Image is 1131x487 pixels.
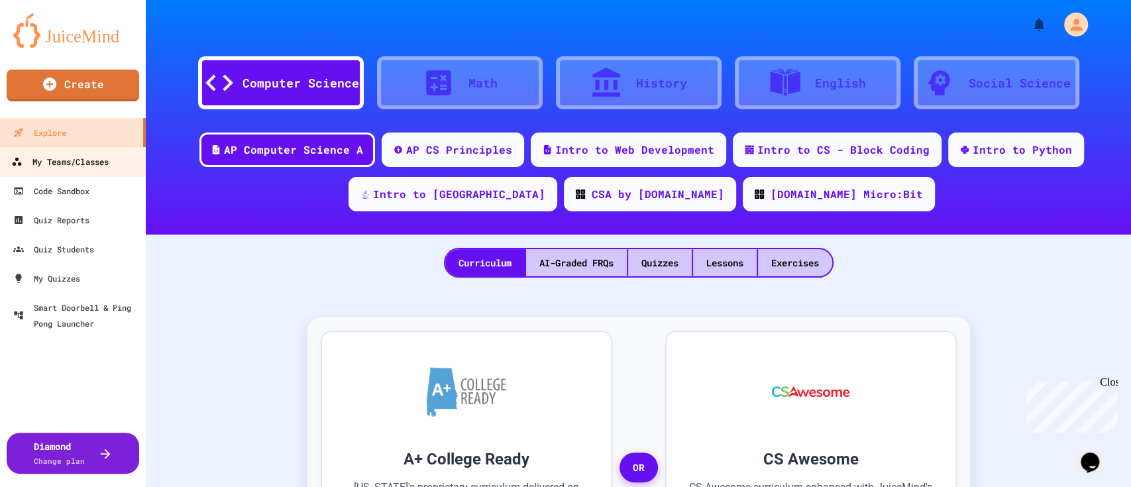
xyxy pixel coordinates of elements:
[342,447,591,471] h3: A+ College Ready
[1075,434,1118,474] iframe: chat widget
[758,249,832,276] div: Exercises
[34,456,85,466] span: Change plan
[693,249,757,276] div: Lessons
[686,447,936,471] h3: CS Awesome
[619,453,658,483] span: OR
[13,125,66,140] div: Explore
[13,270,80,286] div: My Quizzes
[555,142,714,158] div: Intro to Web Development
[757,142,930,158] div: Intro to CS - Block Coding
[576,189,585,199] img: CODE_logo_RGB.png
[7,70,139,101] a: Create
[13,212,89,228] div: Quiz Reports
[224,142,363,158] div: AP Computer Science A
[592,186,724,202] div: CSA by [DOMAIN_NAME]
[13,183,89,199] div: Code Sandbox
[13,13,133,48] img: logo-orange.svg
[969,74,1071,92] div: Social Science
[11,154,109,170] div: My Teams/Classes
[468,74,498,92] div: Math
[427,367,506,417] img: A+ College Ready
[628,249,692,276] div: Quizzes
[13,241,94,257] div: Quiz Students
[636,74,687,92] div: History
[526,249,627,276] div: AI-Graded FRQs
[34,439,85,467] div: Diamond
[1006,13,1050,36] div: My Notifications
[973,142,1072,158] div: Intro to Python
[5,5,91,84] div: Chat with us now!Close
[13,299,140,331] div: Smart Doorbell & Ping Pong Launcher
[755,189,764,199] img: CODE_logo_RGB.png
[406,142,512,158] div: AP CS Principles
[1050,9,1091,40] div: My Account
[815,74,866,92] div: English
[759,352,863,431] img: CS Awesome
[771,186,923,202] div: [DOMAIN_NAME] Micro:Bit
[445,249,525,276] div: Curriculum
[1021,376,1118,433] iframe: chat widget
[242,74,359,92] div: Computer Science
[7,433,139,474] button: DiamondChange plan
[373,186,545,202] div: Intro to [GEOGRAPHIC_DATA]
